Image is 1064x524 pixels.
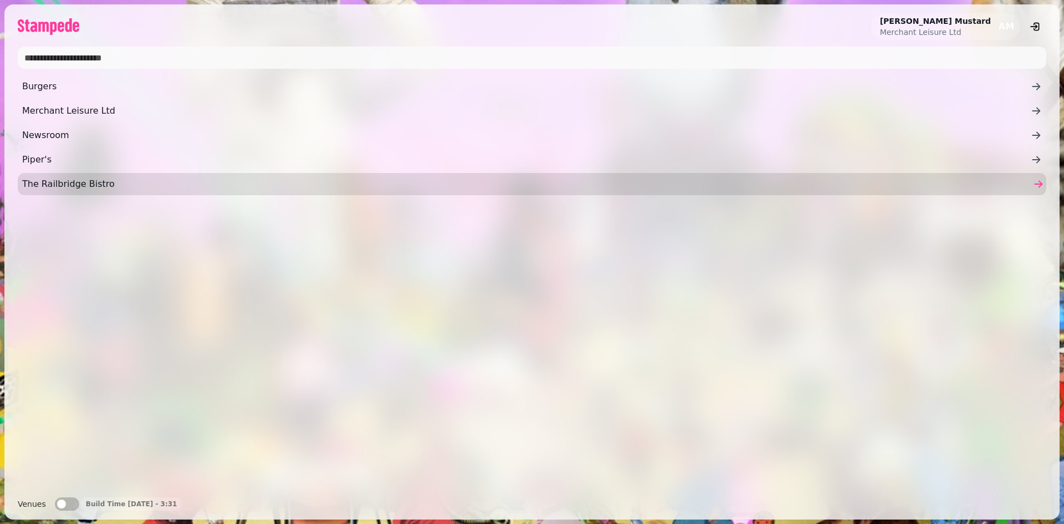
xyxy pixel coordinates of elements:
span: The Railbridge Bistro [22,177,1031,191]
a: Burgers [18,75,1046,98]
img: logo [18,18,79,35]
span: Merchant Leisure Ltd [22,104,1031,118]
p: Build Time [DATE] - 3:31 [86,500,177,508]
span: Piper's [22,153,1031,166]
p: Merchant Leisure Ltd [880,27,991,38]
span: AM [999,22,1014,31]
span: Newsroom [22,129,1031,142]
span: Burgers [22,80,1031,93]
a: Newsroom [18,124,1046,146]
a: Piper's [18,149,1046,171]
a: Merchant Leisure Ltd [18,100,1046,122]
button: logout [1024,16,1046,38]
a: The Railbridge Bistro [18,173,1046,195]
h2: [PERSON_NAME] Mustard [880,16,991,27]
label: Venues [18,497,46,511]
